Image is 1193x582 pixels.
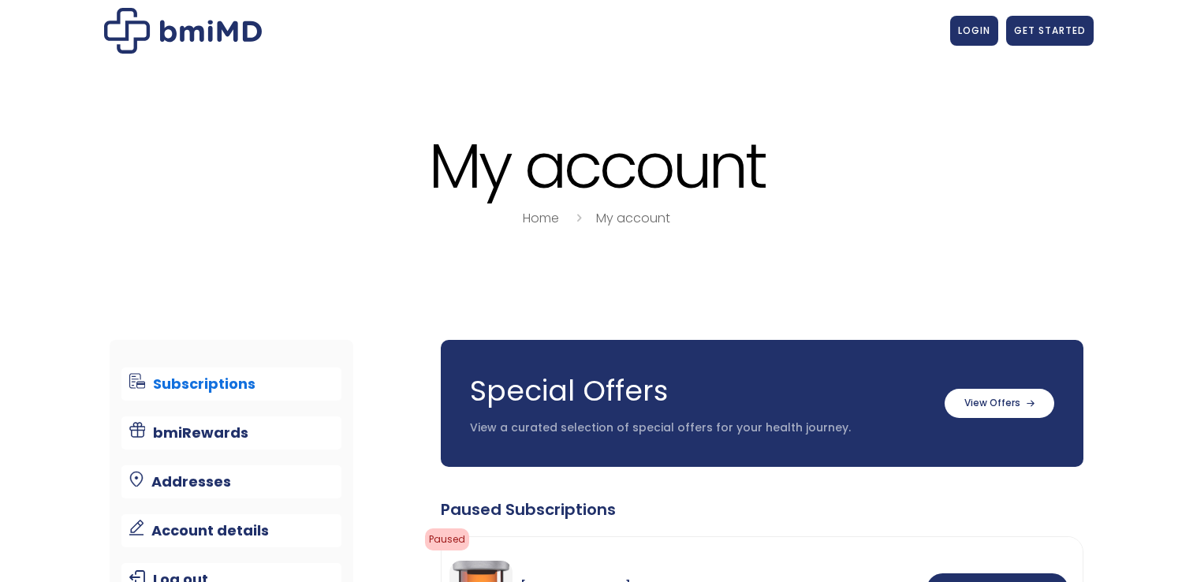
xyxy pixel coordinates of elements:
[121,416,341,450] a: bmiRewards
[1014,24,1086,37] span: GET STARTED
[121,465,341,498] a: Addresses
[121,367,341,401] a: Subscriptions
[958,24,990,37] span: LOGIN
[441,498,1083,520] div: Paused Subscriptions
[470,371,929,411] h3: Special Offers
[100,132,1094,200] h1: My account
[570,209,587,227] i: breadcrumbs separator
[596,209,670,227] a: My account
[425,528,469,550] span: Paused
[121,514,341,547] a: Account details
[470,420,929,436] p: View a curated selection of special offers for your health journey.
[1006,16,1094,46] a: GET STARTED
[950,16,998,46] a: LOGIN
[523,209,559,227] a: Home
[104,8,262,54] img: My account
